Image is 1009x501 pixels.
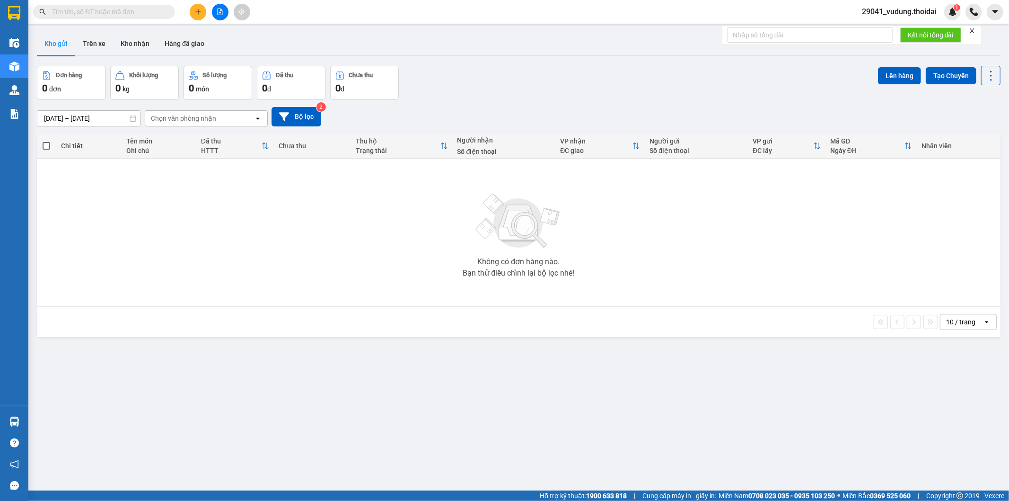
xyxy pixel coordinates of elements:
[238,9,245,15] span: aim
[254,115,262,122] svg: open
[217,9,223,15] span: file-add
[870,492,911,500] strong: 0369 525 060
[330,66,399,100] button: Chưa thu0đ
[189,82,194,94] span: 0
[727,27,893,43] input: Nhập số tổng đài
[471,188,566,254] img: svg+xml;base64,PHN2ZyBjbGFzcz0ibGlzdC1wbHVnX19zdmciIHhtbG5zPSJodHRwOi8vd3d3LnczLm9yZy8yMDAwL3N2Zy...
[719,491,835,501] span: Miền Nam
[878,67,921,84] button: Lên hàng
[457,148,551,155] div: Số điện thoại
[42,82,47,94] span: 0
[10,460,19,469] span: notification
[634,491,635,501] span: |
[126,137,191,145] div: Tên món
[908,30,954,40] span: Kết nối tổng đài
[10,438,19,447] span: question-circle
[341,85,344,93] span: đ
[748,134,825,159] th: Toggle SortBy
[234,4,250,20] button: aim
[267,85,271,93] span: đ
[351,134,452,159] th: Toggle SortBy
[190,4,206,20] button: plus
[991,8,1000,16] span: caret-down
[10,481,19,490] span: message
[316,102,326,112] sup: 2
[9,85,19,95] img: warehouse-icon
[987,4,1003,20] button: caret-down
[854,6,944,18] span: 29041_vudung.thoidai
[52,7,164,17] input: Tìm tên, số ĐT hoặc mã đơn
[123,85,130,93] span: kg
[983,318,991,326] svg: open
[540,491,627,501] span: Hỗ trợ kỹ thuật:
[954,4,960,11] sup: 1
[184,66,252,100] button: Số lượng0món
[37,66,105,100] button: Đơn hàng0đơn
[753,147,813,154] div: ĐC lấy
[9,38,19,48] img: warehouse-icon
[463,269,574,277] div: Bạn thử điều chỉnh lại bộ lọc nhé!
[946,317,975,327] div: 10 / trang
[9,109,19,119] img: solution-icon
[195,9,202,15] span: plus
[830,137,904,145] div: Mã GD
[39,9,46,15] span: search
[955,4,958,11] span: 1
[126,147,191,154] div: Ghi chú
[49,85,61,93] span: đơn
[335,82,341,94] span: 0
[969,27,975,34] span: close
[926,67,976,84] button: Tạo Chuyến
[151,114,216,123] div: Chọn văn phòng nhận
[970,8,978,16] img: phone-icon
[921,142,995,150] div: Nhân viên
[748,492,835,500] strong: 0708 023 035 - 0935 103 250
[560,147,632,154] div: ĐC giao
[842,491,911,501] span: Miền Bắc
[115,82,121,94] span: 0
[37,111,140,126] input: Select a date range.
[196,85,209,93] span: món
[279,142,347,150] div: Chưa thu
[201,137,262,145] div: Đã thu
[586,492,627,500] strong: 1900 633 818
[900,27,961,43] button: Kết nối tổng đài
[956,492,963,499] span: copyright
[356,147,440,154] div: Trạng thái
[110,66,179,100] button: Khối lượng0kg
[642,491,716,501] span: Cung cấp máy in - giấy in:
[276,72,293,79] div: Đã thu
[560,137,632,145] div: VP nhận
[349,72,373,79] div: Chưa thu
[196,134,274,159] th: Toggle SortBy
[837,494,840,498] span: ⚪️
[113,32,157,55] button: Kho nhận
[129,72,158,79] div: Khối lượng
[201,147,262,154] div: HTTT
[272,107,321,126] button: Bộ lọc
[37,32,75,55] button: Kho gửi
[9,62,19,72] img: warehouse-icon
[356,137,440,145] div: Thu hộ
[212,4,228,20] button: file-add
[649,147,743,154] div: Số điện thoại
[825,134,917,159] th: Toggle SortBy
[457,136,551,144] div: Người nhận
[262,82,267,94] span: 0
[918,491,919,501] span: |
[9,417,19,427] img: warehouse-icon
[555,134,645,159] th: Toggle SortBy
[948,8,957,16] img: icon-new-feature
[649,137,743,145] div: Người gửi
[202,72,227,79] div: Số lượng
[61,142,117,150] div: Chi tiết
[157,32,212,55] button: Hàng đã giao
[56,72,82,79] div: Đơn hàng
[257,66,325,100] button: Đã thu0đ
[830,147,904,154] div: Ngày ĐH
[8,6,20,20] img: logo-vxr
[753,137,813,145] div: VP gửi
[75,32,113,55] button: Trên xe
[477,258,560,266] div: Không có đơn hàng nào.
